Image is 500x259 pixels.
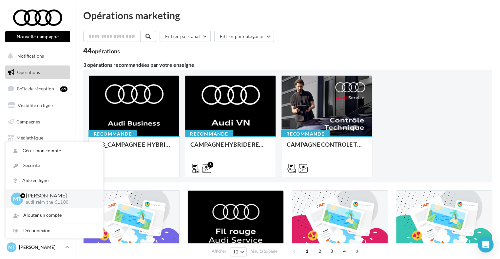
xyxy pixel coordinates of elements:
span: MT [13,195,21,202]
a: Visibilité en ligne [4,99,71,112]
div: CAMPAGNE HYBRIDE RECHARGEABLE [190,141,270,154]
span: 3 [326,246,337,256]
div: 3 opérations recommandées par votre enseigne [83,62,492,67]
span: Boîte de réception [17,86,54,91]
span: Opérations [17,69,40,75]
button: Nouvelle campagne [5,31,70,42]
span: Afficher [212,248,226,254]
a: Boîte de réception65 [4,82,71,96]
span: 2 [315,246,325,256]
div: Déconnexion [6,223,103,238]
a: Gérer mon compte [6,143,103,158]
span: Médiathèque [16,135,43,140]
button: Filtrer par catégorie [214,31,274,42]
div: 3 [207,162,213,168]
button: 12 [230,247,247,256]
div: 65 [60,86,67,92]
span: 4 [339,246,350,256]
div: Open Intercom Messenger [478,237,493,252]
span: Visibilité en ligne [18,102,53,108]
span: MT [8,244,15,250]
div: 44 [83,47,120,54]
div: Recommandé [281,130,330,138]
a: Sécurité [6,158,103,173]
span: 12 [233,249,239,254]
a: PLV et print personnalisable [4,147,71,167]
div: B2B_CAMPAGNE E-HYBRID OCTOBRE [94,141,174,154]
div: Recommandé [185,130,233,138]
a: Médiathèque [4,131,71,145]
div: CAMPAGNE CONTROLE TECHNIQUE 25€ OCTOBRE [287,141,367,154]
span: Campagnes [16,119,40,124]
div: Ajouter un compte [6,208,103,223]
button: Filtrer par canal [160,31,211,42]
span: Notifications [17,53,44,59]
a: Campagnes [4,115,71,129]
p: [PERSON_NAME] [19,244,63,250]
div: Recommandé [88,130,137,138]
a: MT [PERSON_NAME] [5,241,70,253]
button: Notifications [4,49,69,63]
p: audi-reim-the-51100 [26,199,93,205]
span: 1 [302,246,312,256]
p: [PERSON_NAME] [26,192,93,199]
a: Opérations [4,65,71,79]
div: opérations [92,48,120,54]
div: Opérations marketing [83,10,492,20]
a: Aide en ligne [6,173,103,188]
span: résultats/page [250,248,278,254]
